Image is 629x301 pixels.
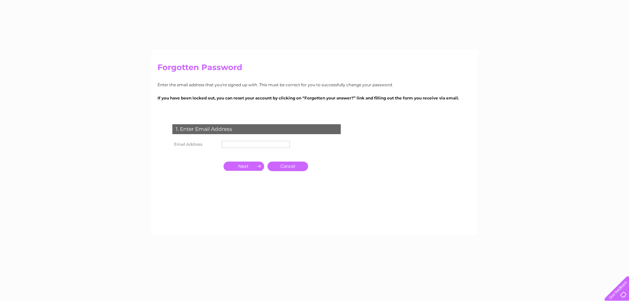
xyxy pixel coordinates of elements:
[267,162,308,171] a: Cancel
[172,124,341,134] div: 1. Enter Email Address
[171,139,220,150] th: Email Address
[157,95,472,101] p: If you have been locked out, you can reset your account by clicking on “Forgotten your answer?” l...
[157,63,472,75] h2: Forgotten Password
[157,82,472,88] p: Enter the email address that you're signed up with. This must be correct for you to successfully ...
